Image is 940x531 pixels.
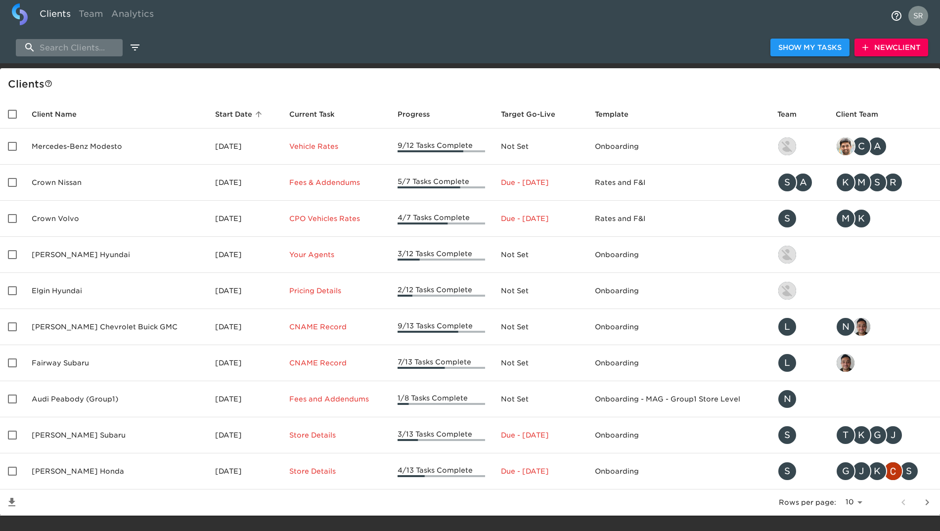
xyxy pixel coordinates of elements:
div: K [851,209,871,228]
span: Target Go-Live [501,108,568,120]
td: 7/13 Tasks Complete [390,345,493,381]
img: sai@simplemnt.com [852,318,870,336]
p: Due - [DATE] [501,214,579,223]
div: J [851,461,871,481]
p: Due - [DATE] [501,430,579,440]
img: kevin.lo@roadster.com [778,137,796,155]
td: 1/8 Tasks Complete [390,381,493,417]
div: J [883,425,903,445]
button: Show My Tasks [770,39,850,57]
div: savannah@roadster.com [777,461,820,481]
td: Fairway Subaru [24,345,207,381]
a: Analytics [107,3,158,28]
td: [DATE] [207,453,282,489]
div: S [899,461,919,481]
td: 3/12 Tasks Complete [390,237,493,273]
img: kevin.lo@roadster.com [778,246,796,264]
td: [PERSON_NAME] Hyundai [24,237,207,273]
td: [PERSON_NAME] Subaru [24,417,207,453]
input: search [16,39,123,56]
td: Onboarding [587,309,769,345]
div: C [851,136,871,156]
td: Mercedes-Benz Modesto [24,129,207,165]
div: sandeep@simplemnt.com, clayton.mandel@roadster.com, angelique.nurse@roadster.com [836,136,932,156]
td: 3/13 Tasks Complete [390,417,493,453]
td: [DATE] [207,381,282,417]
td: Not Set [493,345,587,381]
div: nikko.foster@roadster.com [777,389,820,409]
td: Rates and F&I [587,201,769,237]
td: Onboarding - MAG - Group1 Store Level [587,381,769,417]
div: G [836,461,855,481]
td: Not Set [493,309,587,345]
td: [DATE] [207,165,282,201]
div: T [836,425,855,445]
td: [DATE] [207,309,282,345]
div: mcooley@crowncars.com, kwilson@crowncars.com [836,209,932,228]
div: K [836,173,855,192]
img: logo [12,3,28,25]
img: Profile [908,6,928,26]
div: K [851,425,871,445]
div: george.lawton@schomp.com, james.kurtenbach@schomp.com, kevin.mand@schomp.com, christopher.mccarth... [836,461,932,481]
div: M [851,173,871,192]
span: Start Date [215,108,265,120]
td: Rates and F&I [587,165,769,201]
img: sandeep@simplemnt.com [837,137,854,155]
p: Your Agents [289,250,382,260]
td: 2/12 Tasks Complete [390,273,493,309]
td: [DATE] [207,273,282,309]
div: A [867,136,887,156]
div: L [777,353,797,373]
p: Vehicle Rates [289,141,382,151]
td: Not Set [493,129,587,165]
p: CPO Vehicles Rates [289,214,382,223]
div: savannah@roadster.com [777,425,820,445]
div: L [777,317,797,337]
p: Pricing Details [289,286,382,296]
td: Onboarding [587,345,769,381]
div: savannah@roadster.com [777,209,820,228]
td: Not Set [493,381,587,417]
div: S [777,461,797,481]
svg: This is a list of all of your clients and clients shared with you [45,80,52,88]
span: New Client [862,42,920,54]
span: Current Task [289,108,348,120]
div: sai@simplemnt.com [836,353,932,373]
button: notifications [885,4,908,28]
a: Team [75,3,107,28]
div: kevin.lo@roadster.com [777,281,820,301]
p: CNAME Record [289,358,382,368]
img: christopher.mccarthy@roadster.com [884,462,902,480]
button: next page [915,490,939,514]
td: Onboarding [587,453,769,489]
td: [DATE] [207,417,282,453]
div: nikko.foster@roadster.com, sai@simplemnt.com [836,317,932,337]
p: Due - [DATE] [501,466,579,476]
td: [DATE] [207,129,282,165]
td: [PERSON_NAME] Honda [24,453,207,489]
td: [DATE] [207,237,282,273]
img: sai@simplemnt.com [837,354,854,372]
span: Show My Tasks [778,42,842,54]
td: Not Set [493,237,587,273]
div: savannah@roadster.com, austin@roadster.com [777,173,820,192]
span: Calculated based on the start date and the duration of all Tasks contained in this Hub. [501,108,555,120]
td: Onboarding [587,129,769,165]
td: Crown Nissan [24,165,207,201]
div: leland@roadster.com [777,353,820,373]
td: 4/13 Tasks Complete [390,453,493,489]
td: Crown Volvo [24,201,207,237]
button: edit [127,39,143,56]
td: [PERSON_NAME] Chevrolet Buick GMC [24,309,207,345]
p: Store Details [289,466,382,476]
div: S [777,173,797,192]
td: Onboarding [587,417,769,453]
div: N [777,389,797,409]
div: N [836,317,855,337]
td: 4/7 Tasks Complete [390,201,493,237]
td: Elgin Hyundai [24,273,207,309]
div: R [883,173,903,192]
a: Clients [36,3,75,28]
div: S [867,173,887,192]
